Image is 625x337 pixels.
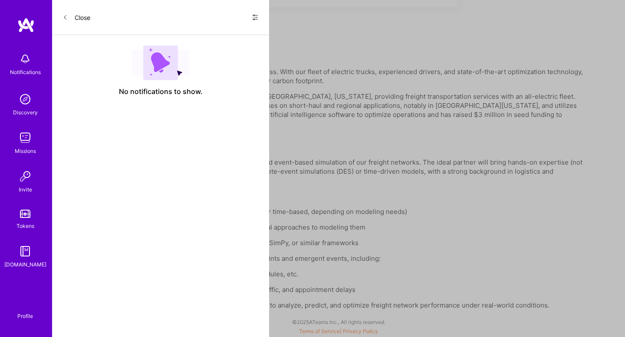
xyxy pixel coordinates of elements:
div: Notifications [10,68,41,77]
div: Missions [15,146,36,156]
div: Discovery [13,108,38,117]
img: discovery [16,91,34,108]
div: [DOMAIN_NAME] [4,260,46,269]
div: Profile [17,311,33,320]
img: bell [16,50,34,68]
img: empty [132,45,189,80]
img: tokens [20,210,30,218]
button: Close [62,10,90,24]
img: Invite [16,168,34,185]
img: logo [17,17,35,33]
div: Invite [19,185,32,194]
img: teamwork [16,129,34,146]
span: No notifications to show. [119,87,203,96]
div: Tokens [16,221,34,230]
img: guide book [16,243,34,260]
a: Profile [14,302,36,320]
